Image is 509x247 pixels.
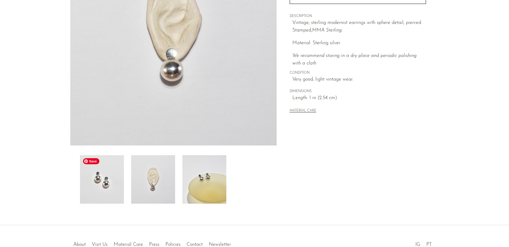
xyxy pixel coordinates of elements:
img: Modernist Sphere Earrings [80,155,124,204]
p: Vintage, sterling modernist earrings with sphere detail, pierced. Stamped, [292,19,426,35]
a: Material Care [114,242,143,247]
a: About [73,242,86,247]
a: Press [149,242,159,247]
span: Length: 1 in (2.54 cm) [292,94,426,102]
button: MATERIAL CARE [290,109,316,113]
img: Modernist Sphere Earrings [182,155,226,204]
a: Visit Us [92,242,108,247]
span: DESCRIPTION [290,14,426,19]
a: Contact [187,242,203,247]
span: CONDITION [290,70,426,76]
em: MMA Sterling. [312,28,343,33]
a: Policies [165,242,181,247]
span: Save [83,158,99,164]
p: Material: Sterling silver. [292,39,426,47]
img: Modernist Sphere Earrings [131,155,175,204]
a: IG [415,242,420,247]
span: DIMENSIONS [290,89,426,94]
a: PT [426,242,432,247]
i: We recommend storing in a dry place and periodic polishing with a cloth [292,53,417,66]
span: Very good; light vintage wear. [292,76,426,84]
